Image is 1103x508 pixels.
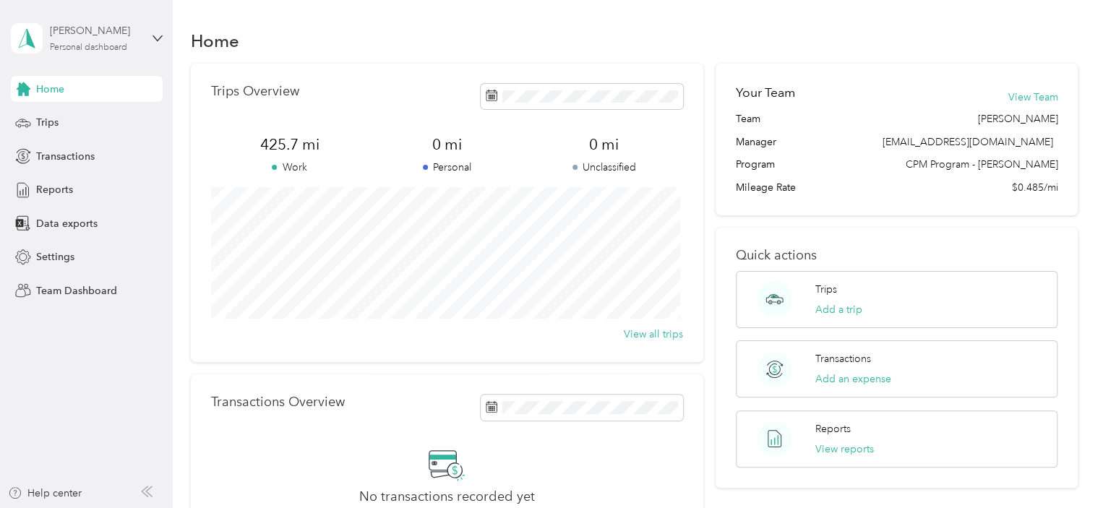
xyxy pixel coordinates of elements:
span: Team [736,111,760,126]
p: Quick actions [736,248,1057,263]
span: Settings [36,249,74,264]
h2: No transactions recorded yet [359,489,535,504]
h2: Your Team [736,84,795,102]
p: Trips Overview [211,84,299,99]
button: Add a trip [815,302,862,317]
p: Transactions [815,351,871,366]
span: [PERSON_NAME] [977,111,1057,126]
span: Mileage Rate [736,180,796,195]
p: Trips [815,282,837,297]
span: Home [36,82,64,97]
span: $0.485/mi [1011,180,1057,195]
button: View reports [815,442,874,457]
span: Transactions [36,149,95,164]
span: 0 mi [525,134,683,155]
span: [EMAIL_ADDRESS][DOMAIN_NAME] [882,136,1052,148]
span: Reports [36,182,73,197]
div: [PERSON_NAME] [50,23,140,38]
button: Help center [8,486,82,501]
span: 425.7 mi [211,134,369,155]
button: Add an expense [815,371,891,387]
p: Reports [815,421,851,436]
p: Transactions Overview [211,395,345,410]
span: Team Dashboard [36,283,117,298]
p: Personal [368,160,525,175]
iframe: Everlance-gr Chat Button Frame [1022,427,1103,508]
button: View all trips [624,327,683,342]
button: View Team [1008,90,1057,105]
span: Manager [736,134,776,150]
div: Personal dashboard [50,43,127,52]
span: Trips [36,115,59,130]
span: 0 mi [368,134,525,155]
span: Program [736,157,775,172]
h1: Home [191,33,239,48]
span: Data exports [36,216,98,231]
p: Work [211,160,369,175]
p: Unclassified [525,160,683,175]
span: CPM Program - [PERSON_NAME] [905,157,1057,172]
